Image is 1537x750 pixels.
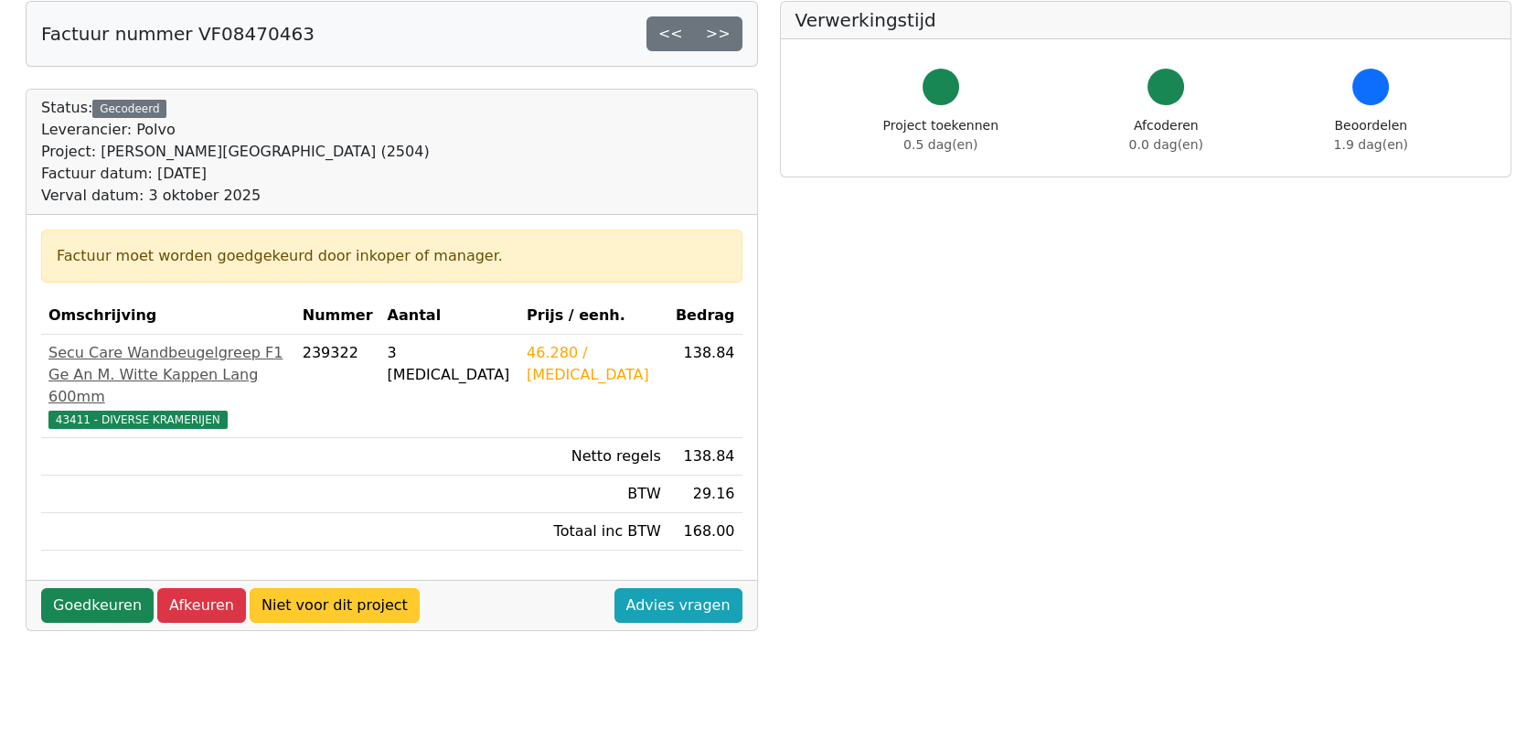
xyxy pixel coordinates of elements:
[1334,116,1408,155] div: Beoordelen
[668,438,742,476] td: 138.84
[795,9,1497,31] h5: Verwerkingstijd
[388,342,512,386] div: 3 [MEDICAL_DATA]
[48,411,228,429] span: 43411 - DIVERSE KRAMERIJEN
[903,137,977,152] span: 0.5 dag(en)
[48,342,288,430] a: Secu Care Wandbeugelgreep F1 Ge An M. Witte Kappen Lang 600mm43411 - DIVERSE KRAMERIJEN
[48,342,288,408] div: Secu Care Wandbeugelgreep F1 Ge An M. Witte Kappen Lang 600mm
[668,335,742,438] td: 138.84
[519,438,668,476] td: Netto regels
[41,141,430,163] div: Project: [PERSON_NAME][GEOGRAPHIC_DATA] (2504)
[57,245,727,267] div: Factuur moet worden goedgekeurd door inkoper of manager.
[41,297,295,335] th: Omschrijving
[668,297,742,335] th: Bedrag
[41,23,315,45] h5: Factuur nummer VF08470463
[668,513,742,551] td: 168.00
[41,97,430,207] div: Status:
[157,588,246,623] a: Afkeuren
[519,476,668,513] td: BTW
[668,476,742,513] td: 29.16
[1129,137,1203,152] span: 0.0 dag(en)
[1129,116,1203,155] div: Afcoderen
[519,297,668,335] th: Prijs / eenh.
[527,342,661,386] div: 46.280 / [MEDICAL_DATA]
[295,335,380,438] td: 239322
[1334,137,1408,152] span: 1.9 dag(en)
[519,513,668,551] td: Totaal inc BTW
[295,297,380,335] th: Nummer
[250,588,420,623] a: Niet voor dit project
[883,116,998,155] div: Project toekennen
[41,588,154,623] a: Goedkeuren
[694,16,742,51] a: >>
[92,100,166,118] div: Gecodeerd
[41,185,430,207] div: Verval datum: 3 oktober 2025
[41,119,430,141] div: Leverancier: Polvo
[380,297,519,335] th: Aantal
[614,588,742,623] a: Advies vragen
[41,163,430,185] div: Factuur datum: [DATE]
[646,16,695,51] a: <<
